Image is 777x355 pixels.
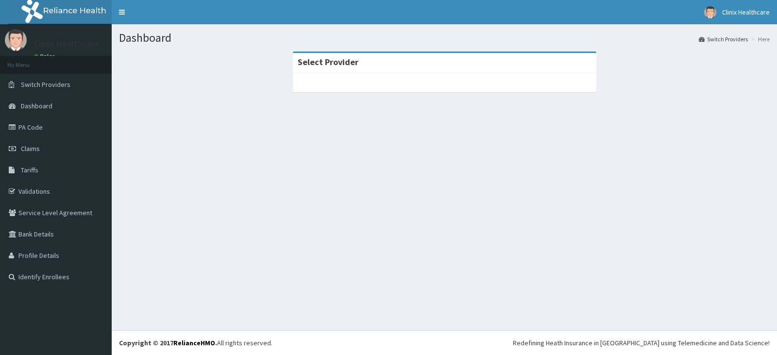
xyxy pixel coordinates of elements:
[21,166,38,174] span: Tariffs
[749,35,770,43] li: Here
[119,338,217,347] strong: Copyright © 2017 .
[722,8,770,17] span: Clinix Healthcare
[173,338,215,347] a: RelianceHMO
[699,35,748,43] a: Switch Providers
[34,39,99,48] p: Clinix Healthcare
[513,338,770,348] div: Redefining Heath Insurance in [GEOGRAPHIC_DATA] using Telemedicine and Data Science!
[119,32,770,44] h1: Dashboard
[5,29,27,51] img: User Image
[112,330,777,355] footer: All rights reserved.
[21,144,40,153] span: Claims
[704,6,716,18] img: User Image
[21,80,70,89] span: Switch Providers
[298,56,358,68] strong: Select Provider
[34,53,57,60] a: Online
[21,101,52,110] span: Dashboard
